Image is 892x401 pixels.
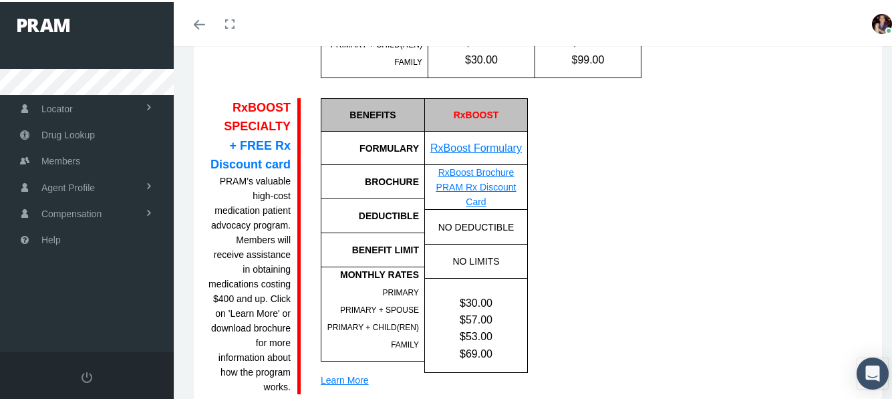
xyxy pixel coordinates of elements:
div: BROCHURE [321,163,424,196]
div: Open Intercom Messenger [857,356,889,388]
img: S_Profile_Picture_3041.jpg [872,12,892,32]
div: RxBOOST SPECIALTY [207,96,291,172]
div: $30.00 [425,293,527,309]
span: Help [41,225,61,251]
div: Learn More [321,371,528,386]
div: NO LIMITS [424,243,527,276]
span: PRIMARY [383,286,419,295]
span: Agent Profile [41,173,95,198]
span: Members [41,146,80,172]
div: PRAM’s valuable high-cost medication patient advocacy program. Members will receive assistance in... [207,172,291,392]
div: $57.00 [425,309,527,326]
span: Locator [41,94,73,120]
span: PRIMARY + CHILD(REN) [327,321,419,330]
span: PRIMARY + SPOUSE [340,303,419,313]
div: NO DEDUCTIBLE [424,208,527,242]
span: FAMILY [394,55,422,65]
div: BENEFITS [321,96,424,130]
div: $53.00 [425,326,527,343]
img: PRAM_20_x_78.png [17,17,69,30]
span: Drug Lookup [41,120,95,146]
div: BENEFIT LIMIT [321,241,419,255]
div: $69.00 [425,344,527,360]
div: MONTHLY RATES [321,265,419,280]
a: RxBoost Brochure [438,165,514,176]
span: Compensation [41,199,102,225]
div: DEDUCTIBLE [321,207,419,221]
span: + FREE Rx Discount card [210,137,291,169]
div: RxBOOST [424,96,527,130]
a: RxBoost Formulary [430,140,522,152]
div: $30.00 [428,49,535,66]
div: FORMULARY [321,130,424,163]
a: PRAM Rx Discount Card [436,180,516,205]
div: $99.00 [535,49,641,66]
span: FAMILY [391,338,419,348]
